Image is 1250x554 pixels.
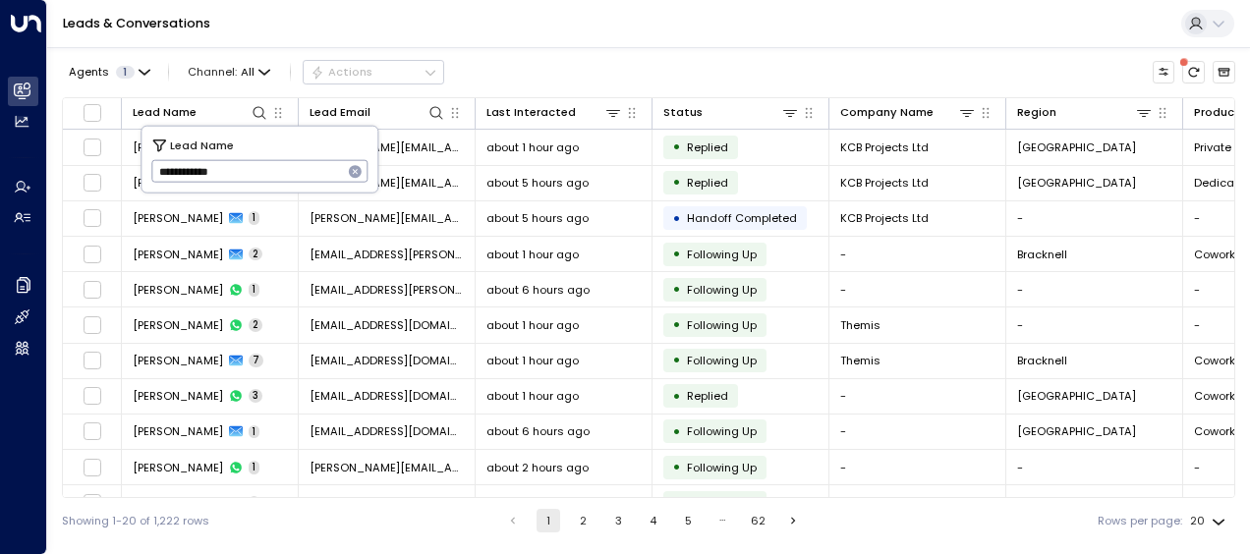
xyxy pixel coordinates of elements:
[116,66,135,79] span: 1
[83,386,102,406] span: Toggle select row
[1017,139,1136,155] span: London
[83,493,102,513] span: Toggle select row
[133,210,223,226] span: James Brannigan
[486,139,579,155] span: about 1 hour ago
[83,245,102,264] span: Toggle select row
[311,65,372,79] div: Actions
[241,66,255,79] span: All
[672,205,681,232] div: •
[182,61,277,83] span: Channel:
[840,353,881,368] span: Themis
[687,210,797,226] span: Handoff Completed
[133,175,223,191] span: James Brannigan
[672,383,681,410] div: •
[486,210,589,226] span: about 5 hours ago
[1017,423,1136,439] span: Cambridge
[249,283,259,297] span: 1
[310,353,464,368] span: mr@wearethemis.com
[249,354,263,367] span: 7
[83,421,102,441] span: Toggle select row
[83,103,102,123] span: Toggle select all
[310,139,464,155] span: james@kcbprojects.co.uk
[747,509,770,532] button: Go to page 62
[133,103,268,122] div: Lead Name
[672,454,681,480] div: •
[83,280,102,300] span: Toggle select row
[133,317,223,333] span: Martin Ruddy
[687,353,757,368] span: Following Up
[663,103,799,122] div: Status
[672,489,681,516] div: •
[83,458,102,477] span: Toggle select row
[133,103,197,122] div: Lead Name
[310,423,464,439] span: abramjihn@gmail.com
[133,247,223,262] span: Alex Parry
[1098,513,1182,529] label: Rows per page:
[781,509,805,532] button: Go to next page
[1017,103,1153,122] div: Region
[829,450,1006,484] td: -
[310,460,464,475] span: e.okunbor@okre.org
[486,495,589,511] span: about 2 hours ago
[303,60,444,83] button: Actions
[1017,388,1136,404] span: Cambridge
[249,461,259,474] span: 1
[170,136,234,153] span: Lead Name
[310,210,464,226] span: james@kcbprojects.co.uk
[672,276,681,303] div: •
[133,460,223,475] span: Eva Okunbor
[249,425,259,439] span: 1
[486,175,589,191] span: about 5 hours ago
[486,282,590,298] span: about 6 hours ago
[840,139,929,155] span: KCB Projects Ltd
[829,415,1006,449] td: -
[133,282,223,298] span: Alex Parry
[83,351,102,370] span: Toggle select row
[1153,61,1175,83] button: Customize
[687,495,757,511] span: Following Up
[249,248,262,261] span: 2
[840,210,929,226] span: KCB Projects Ltd
[310,495,464,511] span: e.okunbor@okre.org
[133,388,223,404] span: John Abram
[486,103,576,122] div: Last Interacted
[672,169,681,195] div: •
[182,61,277,83] button: Channel:All
[310,175,464,191] span: james@kcbprojects.co.uk
[133,353,223,368] span: Martin Ruddy
[840,103,934,122] div: Company Name
[1182,61,1205,83] span: There are new threads available. Refresh the grid to view the latest updates.
[83,173,102,193] span: Toggle select row
[829,237,1006,271] td: -
[310,317,464,333] span: mr@wearethemis.com
[249,211,259,225] span: 1
[133,139,223,155] span: James Brannigan
[500,509,806,532] nav: pagination navigation
[486,423,590,439] span: about 6 hours ago
[537,509,560,532] button: page 1
[249,389,262,403] span: 3
[840,317,881,333] span: Themis
[249,318,262,332] span: 2
[672,134,681,160] div: •
[672,347,681,373] div: •
[1017,495,1136,511] span: London
[1017,353,1067,368] span: Bracknell
[310,103,445,122] div: Lead Email
[133,495,223,511] span: Eva Okunbor
[1006,201,1183,236] td: -
[687,175,728,191] span: Replied
[486,460,589,475] span: about 2 hours ago
[672,311,681,338] div: •
[310,388,464,404] span: abramjihn@gmail.com
[687,247,757,262] span: Following Up
[310,282,464,298] span: alex.e.parry@gmail.com
[672,241,681,267] div: •
[840,175,929,191] span: KCB Projects Ltd
[687,317,757,333] span: Following Up
[687,423,757,439] span: Following Up
[1194,103,1240,122] div: Product
[676,509,700,532] button: Go to page 5
[63,15,210,31] a: Leads & Conversations
[840,103,976,122] div: Company Name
